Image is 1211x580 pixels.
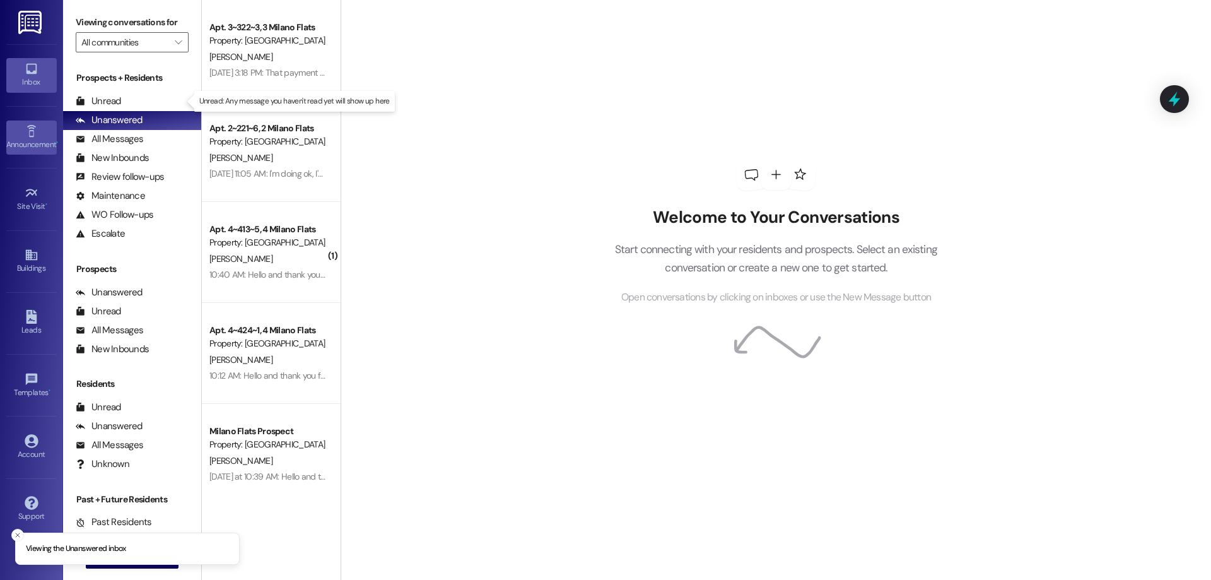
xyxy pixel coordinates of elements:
label: Viewing conversations for [76,13,189,32]
div: All Messages [76,324,143,337]
div: Property: [GEOGRAPHIC_DATA] Flats [209,135,326,148]
div: Unanswered [76,114,143,127]
div: Unread [76,95,121,108]
div: [DATE] 3:18 PM: That payment will be coming in later [DATE]! [209,67,425,78]
div: Past Residents [76,516,152,529]
div: New Inbounds [76,343,149,356]
span: • [45,200,47,209]
div: Residents [63,377,201,391]
div: Apt. 2~221~6, 2 Milano Flats [209,122,326,135]
div: 10:40 AM: Hello and thank you for contacting Milano Flats. You have reached us after hours. Our t... [209,269,1007,280]
span: • [56,138,58,147]
span: • [49,386,50,395]
a: Inbox [6,58,57,92]
div: Unread [76,305,121,318]
h2: Welcome to Your Conversations [595,208,956,228]
div: Unknown [76,458,129,471]
span: [PERSON_NAME] [209,354,272,365]
div: Escalate [76,227,125,240]
div: New Inbounds [76,151,149,165]
div: All Messages [76,439,143,452]
a: Site Visit • [6,182,57,216]
div: Review follow-ups [76,170,164,184]
p: Start connecting with your residents and prospects. Select an existing conversation or create a n... [595,240,956,276]
button: Close toast [11,529,24,542]
div: Property: [GEOGRAPHIC_DATA] Flats [209,337,326,350]
i:  [175,37,182,47]
a: Templates • [6,369,57,403]
div: Prospects [63,263,201,276]
a: Buildings [6,244,57,278]
div: Apt. 4~413~5, 4 Milano Flats [209,223,326,236]
p: Viewing the Unanswered inbox [26,543,126,555]
a: Account [6,430,57,465]
div: 10:12 AM: Hello and thank you for contacting Milano Flats. You have reached us after hours. Our t... [209,370,1002,381]
span: [PERSON_NAME] [209,253,272,264]
span: [PERSON_NAME] [209,51,272,62]
p: Unread: Any message you haven't read yet will show up here [199,96,390,107]
div: Property: [GEOGRAPHIC_DATA] Flats [209,236,326,249]
span: [PERSON_NAME] [209,152,272,163]
div: Unanswered [76,420,143,433]
div: Apt. 4~424~1, 4 Milano Flats [209,324,326,337]
div: [DATE] at 10:39 AM: Hello and thank you for contacting Milano Flats. You have reached us after ho... [209,471,1040,482]
div: Milano Flats Prospect [209,425,326,438]
div: Unanswered [76,286,143,299]
div: Maintenance [76,189,145,203]
div: Property: [GEOGRAPHIC_DATA] Flats [209,438,326,451]
input: All communities [81,32,168,52]
img: ResiDesk Logo [18,11,44,34]
div: Unread [76,401,121,414]
div: Property: [GEOGRAPHIC_DATA] Flats [209,34,326,47]
a: Leads [6,306,57,340]
div: All Messages [76,133,143,146]
div: [DATE] 11:05 AM: I'm doing ok, I've just been having a really tough time with anxiety [209,168,504,179]
div: WO Follow-ups [76,208,153,222]
a: Support [6,492,57,526]
div: Past + Future Residents [63,493,201,506]
span: Open conversations by clicking on inboxes or use the New Message button [621,290,931,305]
div: Apt. 3~322~3, 3 Milano Flats [209,21,326,34]
div: Prospects + Residents [63,71,201,85]
span: [PERSON_NAME] [209,455,272,466]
